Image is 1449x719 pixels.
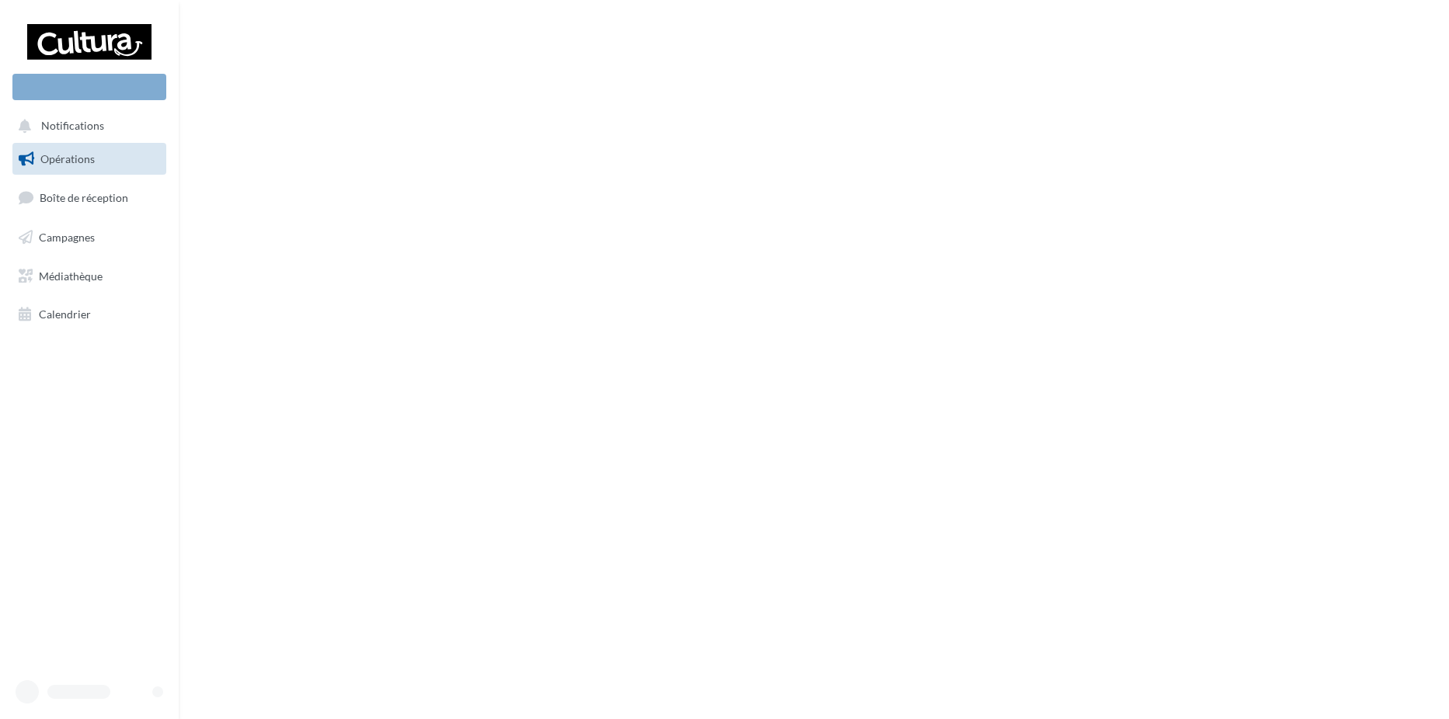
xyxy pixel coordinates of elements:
span: Opérations [40,152,95,165]
a: Boîte de réception [9,181,169,214]
span: Campagnes [39,231,95,244]
span: Boîte de réception [40,191,128,204]
a: Calendrier [9,298,169,331]
span: Notifications [41,120,104,133]
a: Opérations [9,143,169,175]
span: Calendrier [39,307,91,321]
a: Médiathèque [9,260,169,293]
div: Nouvelle campagne [12,74,166,100]
span: Médiathèque [39,269,103,282]
a: Campagnes [9,221,169,254]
